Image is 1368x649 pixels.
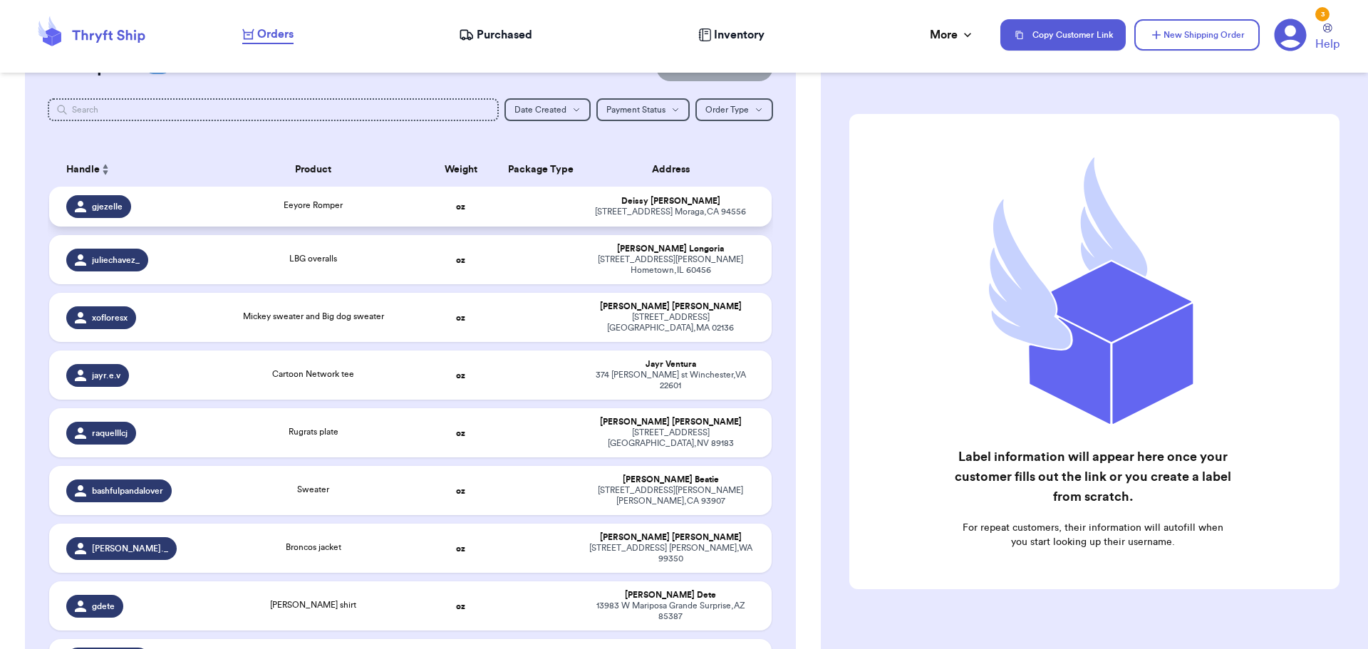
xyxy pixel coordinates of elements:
span: Mickey sweater and Big dog sweater [243,312,384,321]
div: 374 [PERSON_NAME] st Winchester , VA 22601 [586,370,755,391]
div: 3 [1315,7,1330,21]
div: More [930,26,975,43]
th: Address [578,152,772,187]
span: Sweater [297,485,329,494]
span: Inventory [714,26,765,43]
button: Date Created [504,98,591,121]
span: xofloresx [92,312,128,323]
span: gdete [92,601,115,612]
button: Payment Status [596,98,690,121]
div: Deissy [PERSON_NAME] [586,196,755,207]
span: raquelllcj [92,427,128,439]
span: Handle [66,162,100,177]
th: Weight [422,152,499,187]
button: Sort ascending [100,161,111,178]
div: [STREET_ADDRESS] [PERSON_NAME] , WA 99350 [586,543,755,564]
span: Date Created [514,105,566,114]
div: [STREET_ADDRESS][PERSON_NAME] [PERSON_NAME] , CA 93907 [586,485,755,507]
div: [PERSON_NAME] Longoria [586,244,755,254]
input: Search [48,98,499,121]
div: [STREET_ADDRESS] [GEOGRAPHIC_DATA] , MA 02136 [586,312,755,333]
span: Orders [257,26,294,43]
span: Help [1315,36,1339,53]
a: Inventory [698,26,765,43]
th: Package Type [499,152,577,187]
div: [PERSON_NAME] Beatie [586,474,755,485]
span: Cartoon Network tee [272,370,354,378]
div: [STREET_ADDRESS] [GEOGRAPHIC_DATA] , NV 89183 [586,427,755,449]
span: LBG overalls [289,254,337,263]
span: jayr.e.v [92,370,120,381]
span: [PERSON_NAME] shirt [270,601,356,609]
div: [PERSON_NAME] Dete [586,590,755,601]
th: Product [204,152,423,187]
button: Order Type [695,98,773,121]
div: [STREET_ADDRESS][PERSON_NAME] Hometown , IL 60456 [586,254,755,276]
a: Help [1315,24,1339,53]
strong: oz [456,371,465,380]
span: gjezelle [92,201,123,212]
strong: oz [456,602,465,611]
a: 3 [1274,19,1307,51]
strong: oz [456,313,465,322]
div: Jayr Ventura [586,359,755,370]
span: bashfulpandalover [92,485,163,497]
span: Purchased [477,26,532,43]
span: Order Type [705,105,749,114]
span: juliechavez_ [92,254,140,266]
h2: Label information will appear here once your customer fills out the link or you create a label fr... [953,447,1232,507]
div: [STREET_ADDRESS] Moraga , CA 94556 [586,207,755,217]
div: [PERSON_NAME] [PERSON_NAME] [586,532,755,543]
span: Broncos jacket [286,543,341,551]
div: 13983 W Mariposa Grande Surprise , AZ 85387 [586,601,755,622]
strong: oz [456,544,465,553]
strong: oz [456,256,465,264]
a: Purchased [459,26,532,43]
div: [PERSON_NAME] [PERSON_NAME] [586,301,755,312]
span: Eeyore Romper [284,201,343,209]
span: Rugrats plate [289,427,338,436]
button: New Shipping Order [1134,19,1260,51]
strong: oz [456,202,465,211]
div: [PERSON_NAME] [PERSON_NAME] [586,417,755,427]
strong: oz [456,487,465,495]
button: Copy Customer Link [1000,19,1126,51]
a: Orders [242,26,294,44]
strong: oz [456,429,465,437]
span: Payment Status [606,105,665,114]
span: [PERSON_NAME]._ [92,543,168,554]
p: For repeat customers, their information will autofill when you start looking up their username. [953,521,1232,549]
